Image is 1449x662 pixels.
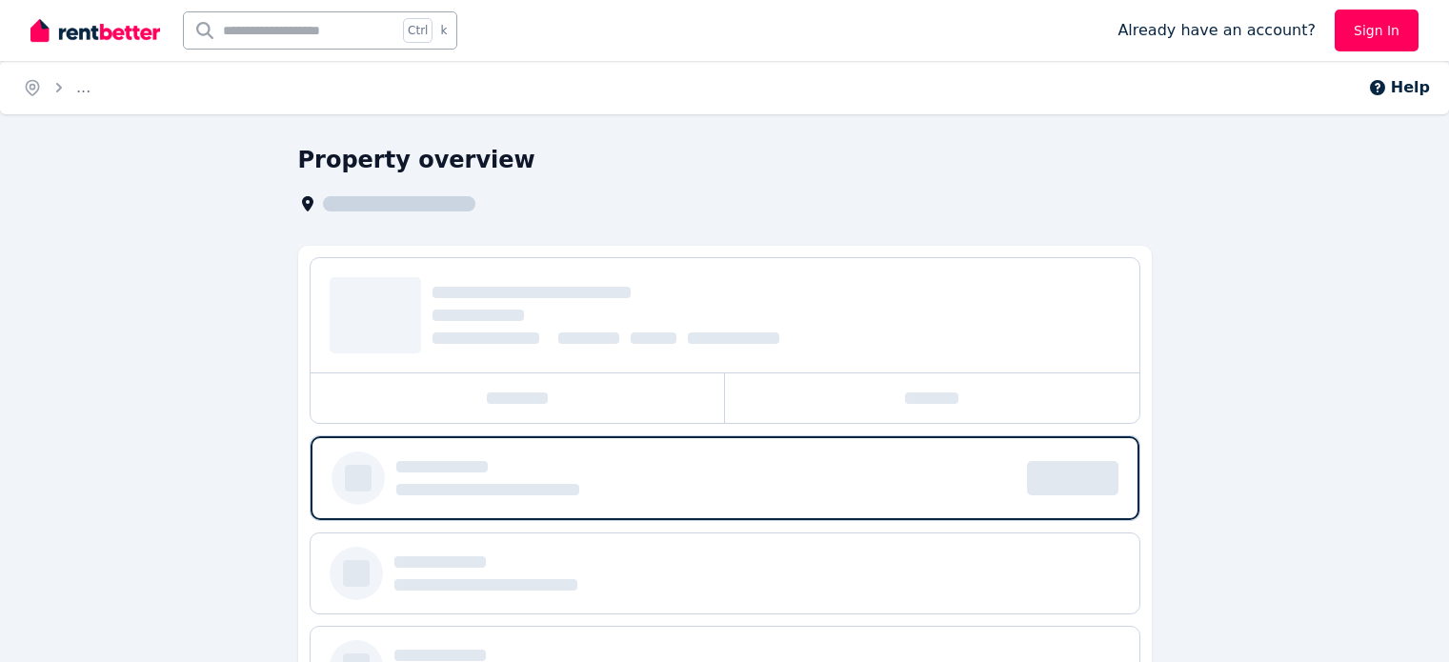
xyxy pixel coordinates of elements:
[403,18,433,43] span: Ctrl
[1117,19,1316,42] span: Already have an account?
[30,16,160,45] img: RentBetter
[76,78,91,96] span: ...
[1335,10,1419,51] a: Sign In
[1368,76,1430,99] button: Help
[440,23,447,38] span: k
[298,145,535,175] h1: Property overview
